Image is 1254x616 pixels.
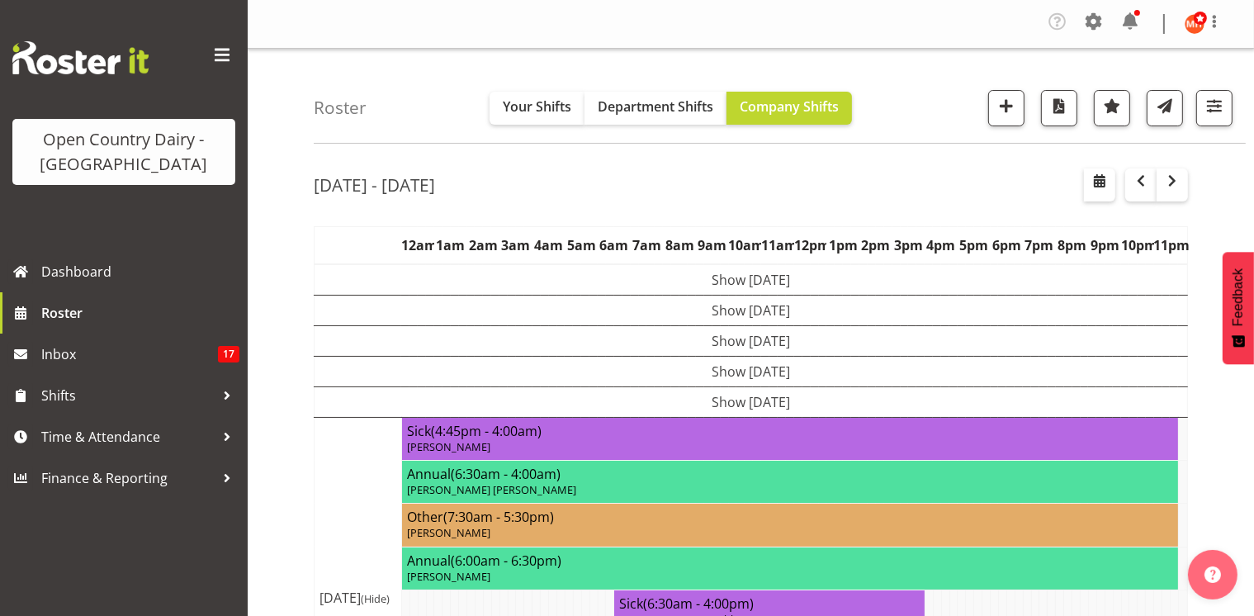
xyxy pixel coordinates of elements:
button: Download a PDF of the roster according to the set date range. [1041,90,1077,126]
span: Finance & Reporting [41,466,215,490]
h4: Sick [407,423,1173,439]
th: 2am [467,227,500,265]
button: Feedback - Show survey [1223,252,1254,364]
span: (6:30am - 4:00pm) [643,595,754,613]
span: (6:00am - 6:30pm) [451,552,561,570]
th: 12pm [794,227,827,265]
button: Filter Shifts [1196,90,1233,126]
th: 7am [631,227,664,265]
span: Company Shifts [740,97,839,116]
span: Feedback [1231,268,1246,326]
span: [PERSON_NAME] [407,439,490,454]
th: 5am [565,227,598,265]
th: 2pm [859,227,892,265]
th: 6am [598,227,631,265]
span: (Hide) [361,591,390,606]
span: (7:30am - 5:30pm) [443,508,554,526]
th: 9pm [1088,227,1121,265]
h4: Sick [619,595,919,612]
button: Add a new shift [988,90,1024,126]
div: Open Country Dairy - [GEOGRAPHIC_DATA] [29,127,219,177]
span: (4:45pm - 4:00am) [431,422,542,440]
h4: Annual [407,466,1173,482]
td: Show [DATE] [315,326,1188,357]
th: 8am [663,227,696,265]
th: 1am [434,227,467,265]
span: Time & Attendance [41,424,215,449]
th: 8pm [1056,227,1089,265]
th: 3pm [892,227,925,265]
th: 11pm [1154,227,1188,265]
span: Inbox [41,342,218,367]
span: [PERSON_NAME] [407,525,490,540]
th: 7pm [1023,227,1056,265]
td: Show [DATE] [315,387,1188,418]
span: [PERSON_NAME] [407,569,490,584]
h4: Other [407,509,1173,525]
th: 6pm [991,227,1024,265]
button: Select a specific date within the roster. [1084,168,1115,201]
th: 9am [696,227,729,265]
th: 4pm [925,227,958,265]
th: 5pm [958,227,991,265]
button: Company Shifts [726,92,852,125]
img: milkreception-horotiu8286.jpg [1185,14,1204,34]
span: Your Shifts [503,97,571,116]
img: Rosterit website logo [12,41,149,74]
th: 1pm [826,227,859,265]
th: 12am [401,227,434,265]
button: Highlight an important date within the roster. [1094,90,1130,126]
button: Department Shifts [584,92,726,125]
th: 10am [729,227,762,265]
th: 11am [761,227,794,265]
img: help-xxl-2.png [1204,566,1221,583]
th: 3am [499,227,532,265]
button: Send a list of all shifts for the selected filtered period to all rostered employees. [1147,90,1183,126]
span: [PERSON_NAME] [PERSON_NAME] [407,482,576,497]
h2: [DATE] - [DATE] [314,174,435,196]
span: Shifts [41,383,215,408]
span: Roster [41,301,239,325]
td: Show [DATE] [315,357,1188,387]
h4: Annual [407,552,1173,569]
span: (6:30am - 4:00am) [451,465,561,483]
button: Your Shifts [490,92,584,125]
td: Show [DATE] [315,296,1188,326]
span: Department Shifts [598,97,713,116]
td: Show [DATE] [315,264,1188,296]
span: 17 [218,346,239,362]
th: 4am [532,227,565,265]
h4: Roster [314,98,367,117]
th: 10pm [1121,227,1154,265]
span: Dashboard [41,259,239,284]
